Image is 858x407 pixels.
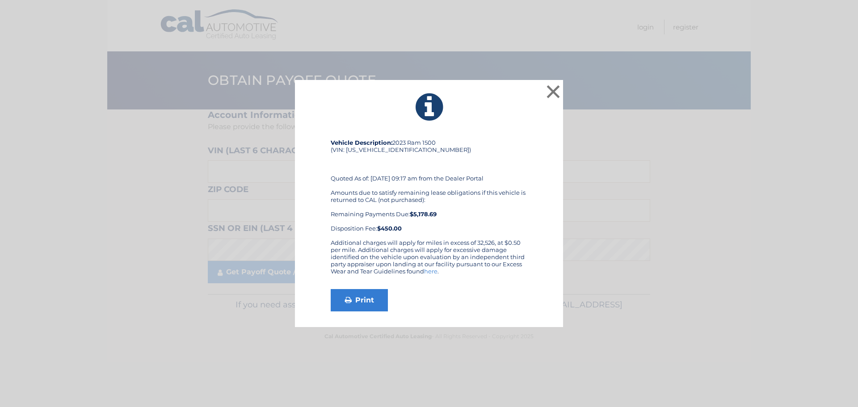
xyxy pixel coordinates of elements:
div: Amounts due to satisfy remaining lease obligations if this vehicle is returned to CAL (not purcha... [331,189,527,232]
strong: Vehicle Description: [331,139,392,146]
button: × [544,83,562,101]
strong: $450.00 [377,225,402,232]
div: 2023 Ram 1500 (VIN: [US_VEHICLE_IDENTIFICATION_NUMBER]) Quoted As of: [DATE] 09:17 am from the De... [331,139,527,239]
a: here [424,268,437,275]
b: $5,178.69 [410,210,437,218]
a: Print [331,289,388,311]
div: Additional charges will apply for miles in excess of 32,526, at $0.50 per mile. Additional charge... [331,239,527,282]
